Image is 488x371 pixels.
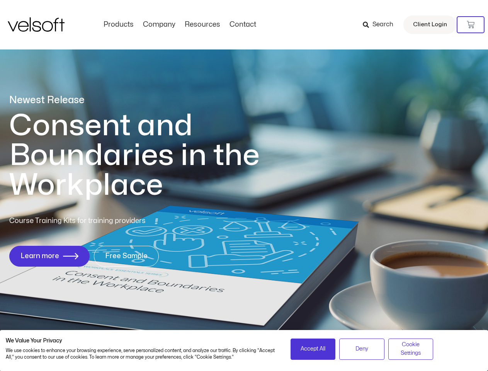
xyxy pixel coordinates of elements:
a: Learn more [9,246,90,267]
h1: Consent and Boundaries in the Workplace [9,111,291,200]
button: Adjust cookie preferences [388,339,434,360]
nav: Menu [99,20,261,29]
h2: We Value Your Privacy [6,337,279,344]
span: Accept All [301,345,325,353]
span: Free Sample [105,252,148,260]
p: Newest Release [9,94,291,107]
button: Accept all cookies [291,339,336,360]
a: Search [363,18,399,31]
p: Course Training Kits for training providers [9,216,202,226]
img: Velsoft Training Materials [8,17,65,32]
span: Learn more [20,252,59,260]
span: Deny [355,345,368,353]
a: Free Sample [94,246,159,267]
a: ProductsMenu Toggle [99,20,138,29]
a: ResourcesMenu Toggle [180,20,225,29]
a: ContactMenu Toggle [225,20,261,29]
span: Cookie Settings [393,340,428,358]
p: We use cookies to enhance your browsing experience, serve personalized content, and analyze our t... [6,347,279,361]
a: Client Login [403,15,457,34]
button: Deny all cookies [339,339,384,360]
span: Client Login [413,20,447,30]
a: CompanyMenu Toggle [138,20,180,29]
span: Search [372,20,393,30]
